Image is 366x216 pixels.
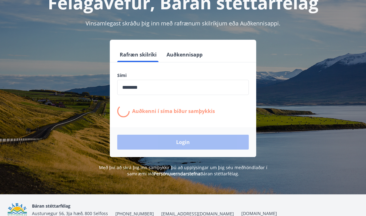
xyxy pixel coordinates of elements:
button: Auðkennisapp [164,47,205,62]
a: Persónuverndarstefna [154,171,200,177]
button: Rafræn skilríki [117,47,159,62]
span: Vinsamlegast skráðu þig inn með rafrænum skilríkjum eða Auðkennisappi. [86,20,280,27]
p: Auðkenni í síma bíður samþykkis [132,108,215,115]
label: Sími [117,72,249,79]
span: Báran stéttarfélag [32,203,70,209]
span: Með því að skrá þig inn samþykkir þú að upplýsingar um þig séu meðhöndlaðar í samræmi við Báran s... [99,164,267,177]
